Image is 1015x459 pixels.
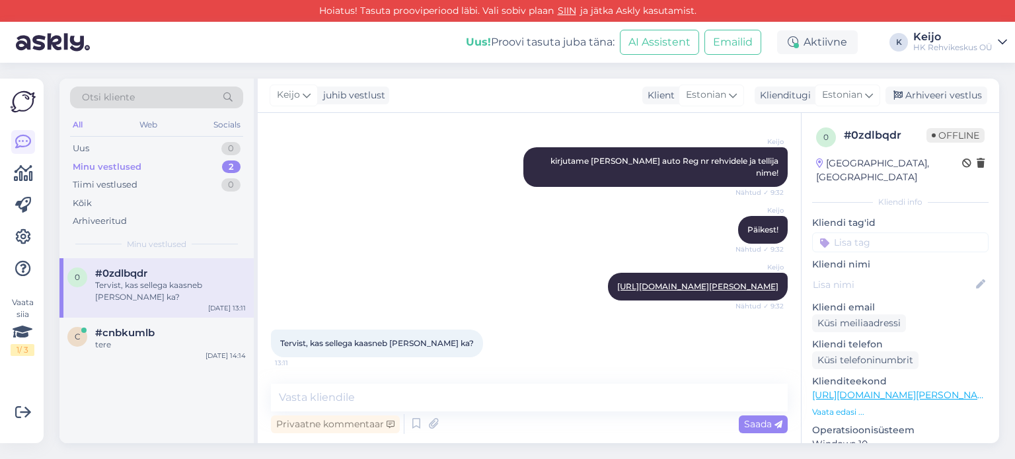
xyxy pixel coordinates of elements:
[11,344,34,356] div: 1 / 3
[812,196,989,208] div: Kliendi info
[550,156,780,178] span: kirjutame [PERSON_NAME] auto Reg nr rehvidele ja tellija nime!
[686,88,726,102] span: Estonian
[318,88,385,102] div: juhib vestlust
[812,351,919,369] div: Küsi telefoninumbrit
[11,297,34,356] div: Vaata siia
[73,142,89,155] div: Uus
[913,32,1007,53] a: KeijoHK Rehvikeskus OÜ
[208,303,246,313] div: [DATE] 13:11
[812,232,989,252] input: Lisa tag
[11,89,36,114] img: Askly Logo
[812,389,995,401] a: [URL][DOMAIN_NAME][PERSON_NAME]
[554,5,580,17] a: SIIN
[127,238,186,250] span: Minu vestlused
[926,128,985,143] span: Offline
[275,358,324,368] span: 13:11
[280,338,474,348] span: Tervist, kas sellega kaasneb [PERSON_NAME] ka?
[222,160,241,174] div: 2
[734,188,784,197] span: Nähtud ✓ 9:32
[747,225,778,234] span: Päikest!
[211,116,243,133] div: Socials
[620,30,699,55] button: AI Assistent
[277,88,300,102] span: Keijo
[73,160,141,174] div: Minu vestlused
[812,406,989,418] p: Vaata edasi ...
[812,437,989,451] p: Windows 10
[734,301,784,311] span: Nähtud ✓ 9:32
[75,332,81,341] span: c
[812,258,989,271] p: Kliendi nimi
[822,88,862,102] span: Estonian
[812,337,989,351] p: Kliendi telefon
[137,116,160,133] div: Web
[95,327,155,339] span: #cnbkumlb
[734,137,784,147] span: Keijo
[466,34,615,50] div: Proovi tasuta juba täna:
[642,88,675,102] div: Klient
[812,374,989,388] p: Klienditeekond
[844,127,926,143] div: # 0zdlbqdr
[95,279,246,303] div: Tervist, kas sellega kaasneb [PERSON_NAME] ka?
[734,262,784,272] span: Keijo
[704,30,761,55] button: Emailid
[466,36,491,48] b: Uus!
[812,300,989,314] p: Kliendi email
[744,418,782,430] span: Saada
[885,87,987,104] div: Arhiveeri vestlus
[813,277,973,292] input: Lisa nimi
[816,157,962,184] div: [GEOGRAPHIC_DATA], [GEOGRAPHIC_DATA]
[221,142,241,155] div: 0
[221,178,241,192] div: 0
[73,197,92,210] div: Kõik
[73,178,137,192] div: Tiimi vestlused
[95,339,246,351] div: tere
[812,423,989,437] p: Operatsioonisüsteem
[95,267,147,279] span: #0zdlbqdr
[777,30,858,54] div: Aktiivne
[812,216,989,230] p: Kliendi tag'id
[823,132,829,142] span: 0
[913,42,993,53] div: HK Rehvikeskus OÜ
[617,281,778,291] a: [URL][DOMAIN_NAME][PERSON_NAME]
[755,88,811,102] div: Klienditugi
[812,314,906,332] div: Küsi meiliaadressi
[734,205,784,215] span: Keijo
[734,244,784,254] span: Nähtud ✓ 9:32
[889,33,908,52] div: K
[70,116,85,133] div: All
[271,415,400,433] div: Privaatne kommentaar
[82,90,135,104] span: Otsi kliente
[913,32,993,42] div: Keijo
[73,215,127,228] div: Arhiveeritud
[75,272,80,282] span: 0
[206,351,246,361] div: [DATE] 14:14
